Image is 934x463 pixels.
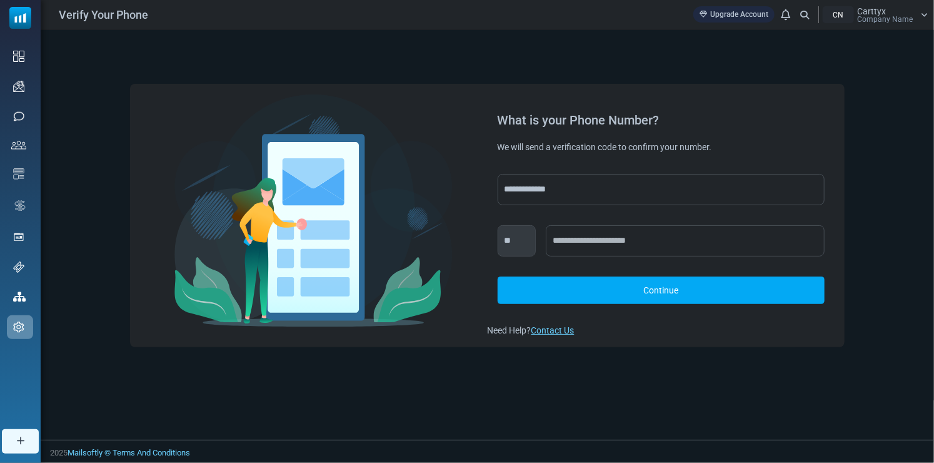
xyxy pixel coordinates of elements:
[59,6,148,23] span: Verify Your Phone
[113,448,190,457] a: Terms And Conditions
[13,262,24,273] img: support-icon.svg
[68,448,111,457] a: Mailsoftly ©
[857,16,913,23] span: Company Name
[13,168,24,180] img: email-templates-icon.svg
[488,324,835,337] div: Need Help?
[11,141,26,150] img: contacts-icon.svg
[41,440,934,462] footer: 2025
[823,6,854,23] div: CN
[498,141,825,154] div: We will send a verification code to confirm your number.
[498,114,825,126] div: What is your Phone Number?
[13,198,27,213] img: workflow.svg
[823,6,928,23] a: CN Carttyx Company Name
[13,232,24,243] img: landing_pages.svg
[693,6,775,23] a: Upgrade Account
[857,7,886,16] span: Carttyx
[498,277,825,304] a: Continue
[13,51,24,62] img: dashboard-icon.svg
[9,7,31,29] img: mailsoftly_icon_blue_white.svg
[531,325,575,335] a: Contact Us
[13,111,24,122] img: sms-icon.png
[113,448,190,457] span: translation missing: en.layouts.footer.terms_and_conditions
[13,81,24,92] img: campaigns-icon.png
[13,322,24,333] img: settings-icon.svg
